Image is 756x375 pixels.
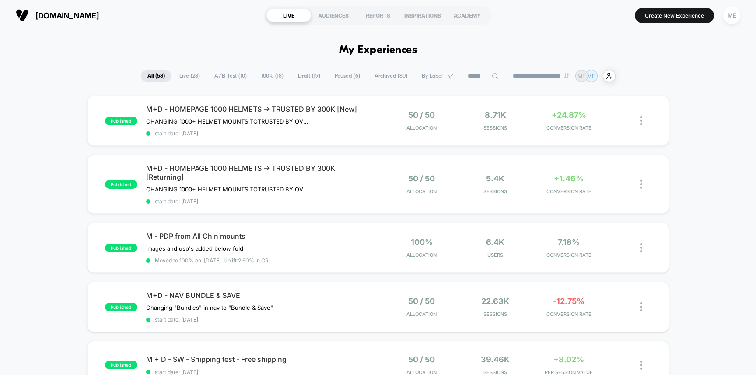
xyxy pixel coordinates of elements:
img: end [564,73,569,78]
div: ME [723,7,740,24]
span: 100% ( 18 ) [255,70,290,82]
span: Paused ( 6 ) [328,70,367,82]
span: images and usp's added below fold [146,245,243,252]
span: Draft ( 19 ) [291,70,327,82]
span: Live ( 28 ) [173,70,206,82]
span: 5.4k [486,174,504,183]
span: +24.87% [552,110,586,120]
span: Allocation [406,125,437,131]
span: 39.46k [481,355,510,364]
span: +8.02% [553,355,584,364]
span: 50 / 50 [408,355,435,364]
span: start date: [DATE] [146,130,378,137]
div: ACADEMY [445,8,490,22]
span: Sessions [461,125,530,131]
img: close [640,180,642,189]
span: Archived ( 80 ) [368,70,414,82]
span: Sessions [461,311,530,317]
span: Allocation [406,252,437,258]
span: CONVERSION RATE [534,125,603,131]
span: CONVERSION RATE [534,252,603,258]
span: Sessions [461,188,530,195]
span: published [105,244,137,252]
div: REPORTS [356,8,400,22]
span: start date: [DATE] [146,316,378,323]
span: M + D - SW - Shipping test - Free shipping [146,355,378,364]
img: close [640,116,642,125]
p: ME [577,73,585,79]
span: M+D - HOMEPAGE 1000 HELMETS -> TRUSTED BY 300K [Returning] [146,164,378,181]
span: Changing "Bundles" in nav to "Bundle & Save" [146,304,273,311]
p: ME [587,73,595,79]
span: Allocation [406,188,437,195]
button: ME [721,7,743,25]
span: Allocation [406,311,437,317]
span: M+D - NAV BUNDLE & SAVE [146,291,378,300]
div: AUDIENCES [311,8,356,22]
span: +1.46% [554,174,584,183]
span: Users [461,252,530,258]
img: close [640,243,642,252]
button: Create New Experience [635,8,714,23]
span: Moved to 100% on: [DATE] . Uplift: 2.60% in CR [155,257,269,264]
span: 50 / 50 [408,297,435,306]
span: CONVERSION RATE [534,311,603,317]
span: 8.71k [485,110,506,120]
div: INSPIRATIONS [400,8,445,22]
span: published [105,361,137,369]
span: All ( 53 ) [141,70,171,82]
span: 22.63k [481,297,509,306]
span: published [105,117,137,125]
span: [DOMAIN_NAME] [35,11,99,20]
div: LIVE [266,8,311,22]
img: close [640,302,642,311]
span: -12.75% [553,297,584,306]
span: M+D - HOMEPAGE 1000 HELMETS -> TRUSTED BY 300K [New] [146,105,378,113]
span: CONVERSION RATE [534,188,603,195]
span: A/B Test ( 10 ) [208,70,253,82]
span: 50 / 50 [408,110,435,120]
span: By Label [422,73,443,79]
span: 7.18% [558,237,580,247]
span: published [105,303,137,311]
span: M - PDP from All Chin mounts [146,232,378,241]
span: start date: [DATE] [146,198,378,205]
img: Visually logo [16,9,29,22]
span: published [105,180,137,189]
span: 6.4k [486,237,504,247]
span: CHANGING 1000+ HELMET MOUNTS TOTRUSTED BY OVER 300,000 RIDERS ON HOMEPAGE DESKTOP AND MOBILERETUR... [146,186,308,193]
button: [DOMAIN_NAME] [13,8,101,22]
h1: My Experiences [339,44,417,57]
span: CHANGING 1000+ HELMET MOUNTS TOTRUSTED BY OVER 300,000 RIDERS ON HOMEPAGE DESKTOP AND MOBILE [146,118,308,125]
img: close [640,361,642,370]
span: 50 / 50 [408,174,435,183]
span: 100% [411,237,433,247]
